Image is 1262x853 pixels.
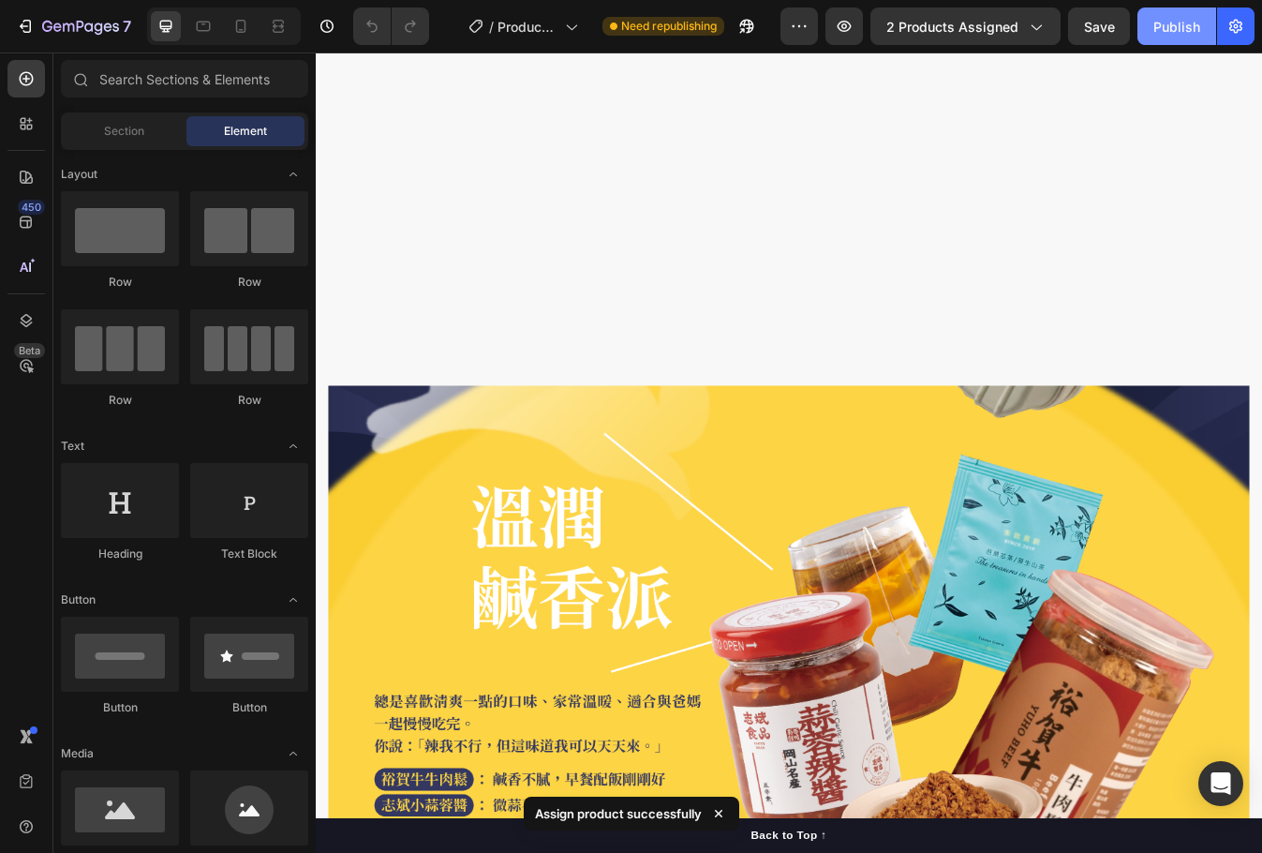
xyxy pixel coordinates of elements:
input: Search Sections & Elements [61,60,308,97]
span: Layout [61,166,97,183]
span: Product Page - [DATE] 16:53:09 [497,17,557,37]
div: 450 [18,200,45,215]
p: Assign product successfully [535,804,702,823]
p: 7 [123,15,131,37]
div: Row [190,274,308,291]
span: Media [61,745,94,762]
span: Toggle open [278,585,308,615]
div: Publish [1153,17,1200,37]
span: / [489,17,494,37]
button: 2 products assigned [870,7,1061,45]
span: Need republishing [621,18,717,35]
span: Save [1084,19,1115,35]
span: Button [61,591,96,608]
div: Button [190,699,308,716]
span: Text [61,438,84,455]
div: Button [61,699,179,716]
span: Toggle open [278,739,308,769]
span: Toggle open [278,431,308,461]
span: Element [224,123,267,140]
div: Row [61,392,179,409]
button: Save [1068,7,1130,45]
div: Open Intercom Messenger [1198,761,1243,806]
span: Toggle open [278,159,308,189]
div: Text Block [190,546,308,562]
div: Heading [61,546,179,562]
button: 7 [7,7,140,45]
div: Beta [14,343,45,358]
button: Publish [1137,7,1216,45]
span: Section [104,123,144,140]
div: Row [190,392,308,409]
div: Row [61,274,179,291]
div: Undo/Redo [353,7,429,45]
span: 2 products assigned [886,17,1018,37]
iframe: Design area [316,52,1262,853]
